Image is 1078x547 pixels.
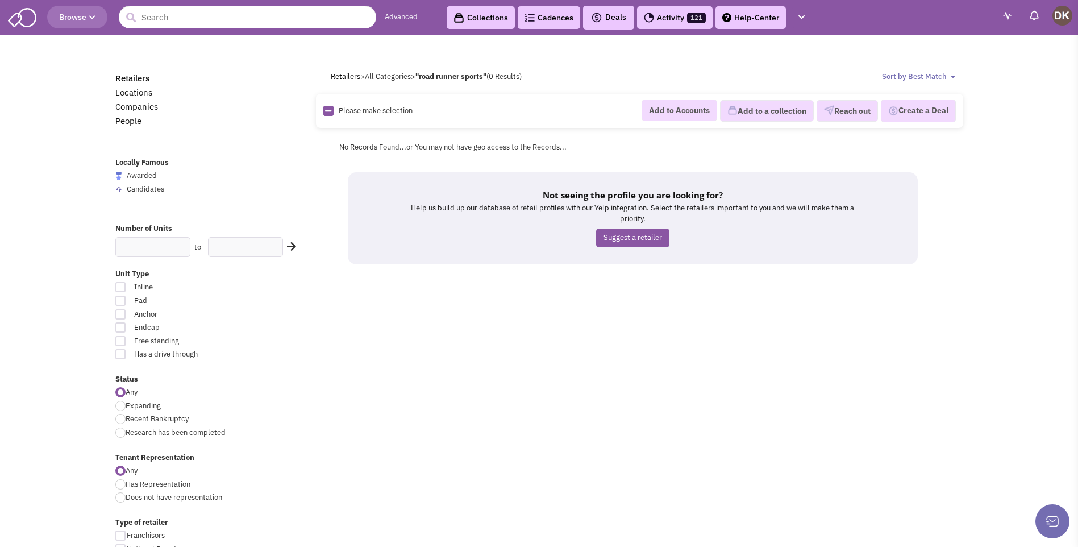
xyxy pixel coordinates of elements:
[405,203,861,224] p: Help us build up our database of retail profiles with our Yelp integration. Select the retailers ...
[722,13,731,22] img: help.png
[126,401,161,411] span: Expanding
[127,309,253,320] span: Anchor
[365,72,522,81] span: All Categories (0 Results)
[115,517,317,528] label: Type of retailer
[127,322,253,333] span: Endcap
[881,100,956,122] button: Create a Deal
[127,282,253,293] span: Inline
[280,239,298,254] div: Search Nearby
[339,106,413,115] span: Please make selection
[127,171,157,180] span: Awarded
[323,106,334,116] img: Rectangle.png
[127,184,164,194] span: Candidates
[127,531,165,540] span: Franchisors
[720,100,814,122] button: Add to a collection
[360,72,365,81] span: >
[127,296,253,306] span: Pad
[591,12,626,22] span: Deals
[715,6,786,29] a: Help-Center
[194,242,201,253] label: to
[115,374,317,385] label: Status
[115,87,152,98] a: Locations
[339,142,567,152] span: No Records Found...or You may not have geo access to the Records...
[727,105,738,115] img: icon-collection-lavender.png
[59,12,95,22] span: Browse
[642,100,717,121] button: Add to Accounts
[637,6,713,29] a: Activity121
[824,105,834,115] img: VectorPaper_Plane.png
[115,223,317,234] label: Number of Units
[888,105,898,117] img: Deal-Dollar.png
[115,186,122,193] img: locallyfamous-upvote.png
[518,6,580,29] a: Cadences
[119,6,376,28] input: Search
[411,72,415,81] span: >
[644,13,654,23] img: Activity.png
[127,336,253,347] span: Free standing
[126,387,138,397] span: Any
[115,101,158,112] a: Companies
[687,13,706,23] span: 121
[115,269,317,280] label: Unit Type
[8,6,36,27] img: SmartAdmin
[126,479,190,489] span: Has Representation
[115,73,149,84] a: Retailers
[127,349,253,360] span: Has a drive through
[385,12,418,23] a: Advanced
[596,229,669,247] a: Suggest a retailer
[405,189,861,201] h5: Not seeing the profile you are looking for?
[115,453,317,463] label: Tenant Representation
[126,492,222,502] span: Does not have representation
[47,6,107,28] button: Browse
[115,158,317,168] label: Locally Famous
[126,466,138,475] span: Any
[126,428,226,437] span: Research has been completed
[525,14,535,22] img: Cadences_logo.png
[447,6,515,29] a: Collections
[588,10,630,25] button: Deals
[1052,6,1072,26] img: Donnie Keller
[415,72,486,81] b: "road runner sports"
[591,11,602,24] img: icon-deals.svg
[126,414,189,424] span: Recent Bankruptcy
[817,100,878,122] button: Reach out
[453,13,464,23] img: icon-collection-lavender-black.svg
[115,172,122,180] img: locallyfamous-largeicon.png
[331,72,360,81] a: Retailers
[115,115,141,126] a: People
